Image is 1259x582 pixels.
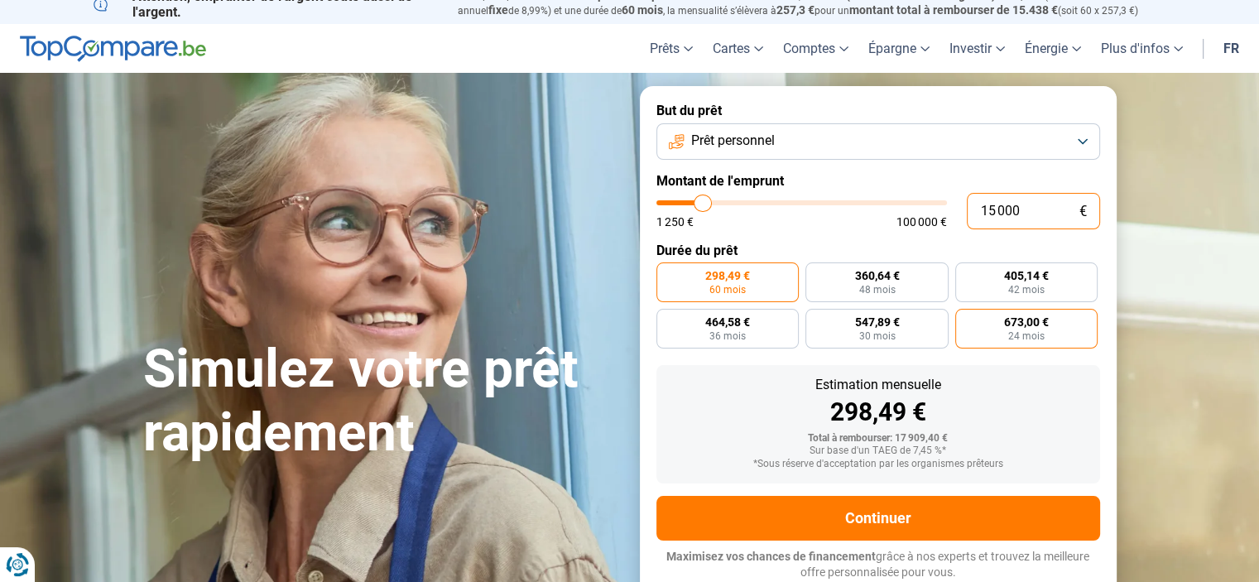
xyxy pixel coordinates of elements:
label: Durée du prêt [656,243,1100,258]
span: 673,00 € [1004,316,1049,328]
span: 1 250 € [656,216,694,228]
button: Prêt personnel [656,123,1100,160]
a: Comptes [773,24,858,73]
div: *Sous réserve d'acceptation par les organismes prêteurs [670,459,1087,470]
a: Investir [939,24,1015,73]
label: But du prêt [656,103,1100,118]
div: Total à rembourser: 17 909,40 € [670,433,1087,445]
div: 298,49 € [670,400,1087,425]
h1: Simulez votre prêt rapidement [143,338,620,465]
span: Prêt personnel [691,132,775,150]
span: 360,64 € [854,270,899,281]
span: 36 mois [709,331,746,341]
span: 30 mois [858,331,895,341]
span: 24 mois [1008,331,1045,341]
p: grâce à nos experts et trouvez la meilleure offre personnalisée pour vous. [656,549,1100,581]
label: Montant de l'emprunt [656,173,1100,189]
span: 60 mois [709,285,746,295]
span: 547,89 € [854,316,899,328]
span: fixe [488,3,508,17]
span: Maximisez vos chances de financement [666,550,876,563]
button: Continuer [656,496,1100,541]
span: 257,3 € [776,3,815,17]
div: Estimation mensuelle [670,378,1087,392]
span: montant total à rembourser de 15.438 € [849,3,1058,17]
a: Plus d'infos [1091,24,1193,73]
a: Cartes [703,24,773,73]
span: 405,14 € [1004,270,1049,281]
span: 48 mois [858,285,895,295]
a: Prêts [640,24,703,73]
span: € [1079,204,1087,219]
span: 100 000 € [896,216,947,228]
div: Sur base d'un TAEG de 7,45 %* [670,445,1087,457]
span: 60 mois [622,3,663,17]
a: Énergie [1015,24,1091,73]
a: Épargne [858,24,939,73]
span: 298,49 € [705,270,750,281]
span: 464,58 € [705,316,750,328]
span: 42 mois [1008,285,1045,295]
a: fr [1213,24,1249,73]
img: TopCompare [20,36,206,62]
